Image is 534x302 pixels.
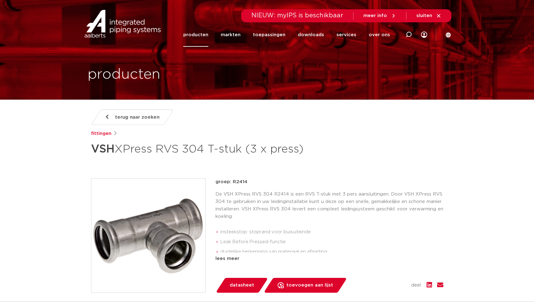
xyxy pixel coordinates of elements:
span: deel: [411,282,422,289]
span: terug naar zoeken [115,112,159,122]
div: lees meer [215,255,443,262]
a: downloads [298,23,324,47]
nav: Menu [183,23,390,47]
span: datasheet [230,280,254,290]
a: terug naar zoeken [91,110,174,125]
a: services [336,23,356,47]
a: over ons [369,23,390,47]
a: markten [221,23,241,47]
img: Product Image for VSH XPress RVS 304 T-stuk (3 x press) [91,179,205,292]
span: sluiten [416,13,432,18]
a: toepassingen [253,23,285,47]
p: De VSH XPress RVS 304 R2414 is een RVS T-stuk met 3 pers aansluitingen. Door VSH XPress RVS 304 t... [215,191,443,220]
li: Leak Before Pressed-functie [220,237,443,247]
strong: VSH [91,144,115,155]
a: meer info [363,13,396,19]
p: groep: R2414 [215,178,443,186]
h1: producten [88,65,160,84]
a: datasheet [215,278,268,293]
span: NIEUW: myIPS is beschikbaar [251,12,343,19]
li: insteekstop: stoprand voor buisuiteinde [220,227,443,237]
span: toevoegen aan lijst [286,280,333,290]
h1: XPress RVS 304 T-stuk (3 x press) [91,140,323,158]
li: duidelijke herkenning van materiaal en afmeting [220,247,443,257]
a: fittingen [91,130,111,137]
a: producten [183,23,208,47]
span: meer info [363,13,387,18]
a: sluiten [416,13,441,19]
